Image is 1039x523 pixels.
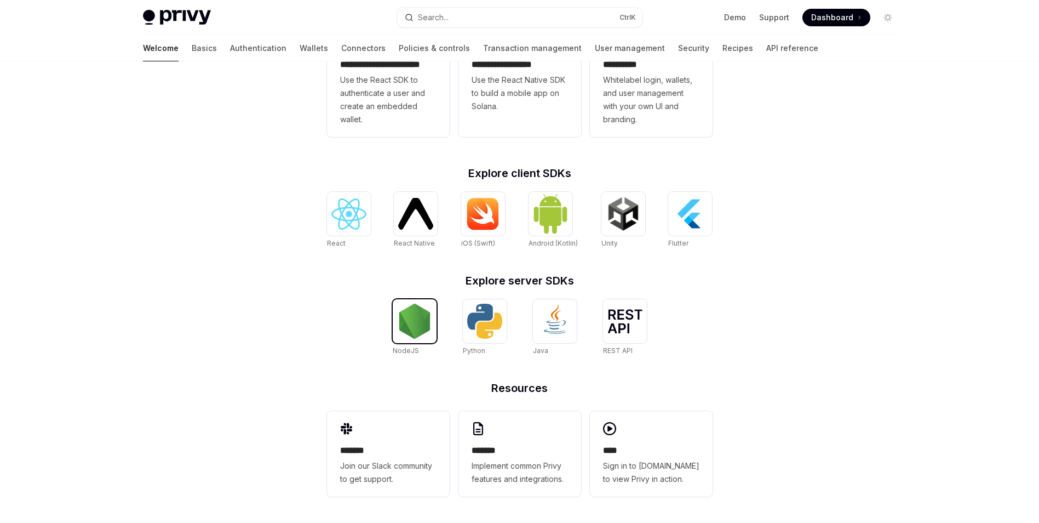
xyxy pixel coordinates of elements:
a: Security [678,35,709,61]
img: React [331,198,366,230]
a: **** **** **** ***Use the React Native SDK to build a mobile app on Solana. [458,25,581,137]
a: Welcome [143,35,179,61]
span: NodeJS [393,346,419,355]
img: Unity [606,196,641,231]
a: Recipes [722,35,753,61]
a: API reference [766,35,818,61]
span: Java [533,346,548,355]
img: Java [537,304,572,339]
a: UnityUnity [601,192,645,249]
span: Sign in to [DOMAIN_NAME] to view Privy in action. [603,459,699,486]
a: REST APIREST API [603,299,647,356]
img: iOS (Swift) [466,197,501,230]
div: Search... [418,11,449,24]
span: Flutter [668,239,688,247]
a: Connectors [341,35,386,61]
img: NodeJS [397,304,432,339]
span: Whitelabel login, wallets, and user management with your own UI and branding. [603,73,699,126]
a: Dashboard [802,9,870,26]
span: Use the React SDK to authenticate a user and create an embedded wallet. [340,73,437,126]
button: Toggle dark mode [879,9,897,26]
a: Policies & controls [399,35,470,61]
span: Unity [601,239,618,247]
a: Support [759,12,789,23]
img: light logo [143,10,211,25]
a: **** **Implement common Privy features and integrations. [458,411,581,497]
a: Android (Kotlin)Android (Kotlin) [529,192,578,249]
span: Dashboard [811,12,853,23]
a: iOS (Swift)iOS (Swift) [461,192,505,249]
h2: Resources [327,383,713,394]
img: React Native [398,198,433,229]
a: Wallets [300,35,328,61]
span: Use the React Native SDK to build a mobile app on Solana. [472,73,568,113]
a: User management [595,35,665,61]
h2: Explore client SDKs [327,168,713,179]
a: FlutterFlutter [668,192,712,249]
a: PythonPython [463,299,507,356]
a: **** **Join our Slack community to get support. [327,411,450,497]
span: Implement common Privy features and integrations. [472,459,568,486]
span: React Native [394,239,435,247]
span: iOS (Swift) [461,239,495,247]
a: Basics [192,35,217,61]
a: React NativeReact Native [394,192,438,249]
span: React [327,239,346,247]
a: Demo [724,12,746,23]
span: Ctrl K [619,13,636,22]
img: Flutter [673,196,708,231]
a: Authentication [230,35,286,61]
span: Join our Slack community to get support. [340,459,437,486]
span: Android (Kotlin) [529,239,578,247]
img: REST API [607,309,642,333]
a: ****Sign in to [DOMAIN_NAME] to view Privy in action. [590,411,713,497]
a: **** *****Whitelabel login, wallets, and user management with your own UI and branding. [590,25,713,137]
a: ReactReact [327,192,371,249]
a: NodeJSNodeJS [393,299,437,356]
span: Python [463,346,485,355]
img: Python [467,304,502,339]
a: JavaJava [533,299,577,356]
span: REST API [603,346,633,355]
button: Search...CtrlK [397,8,642,27]
a: Transaction management [483,35,582,61]
img: Android (Kotlin) [533,193,568,234]
h2: Explore server SDKs [327,275,713,286]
